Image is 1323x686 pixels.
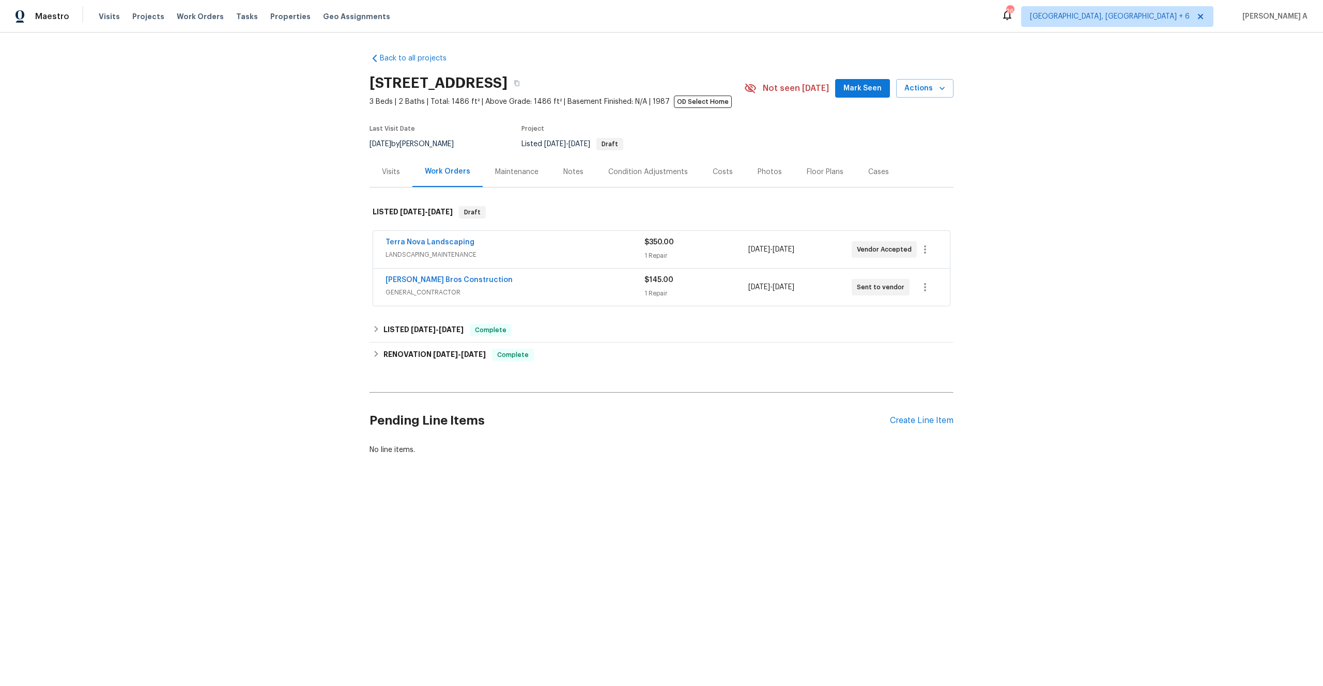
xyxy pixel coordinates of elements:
[400,208,453,215] span: -
[370,138,466,150] div: by [PERSON_NAME]
[493,350,533,360] span: Complete
[758,167,782,177] div: Photos
[323,11,390,22] span: Geo Assignments
[386,287,644,298] span: GENERAL_CONTRACTOR
[568,141,590,148] span: [DATE]
[400,208,425,215] span: [DATE]
[857,244,916,255] span: Vendor Accepted
[386,239,474,246] a: Terra Nova Landscaping
[370,445,953,455] div: No line items.
[386,250,644,260] span: LANDSCAPING_MAINTENANCE
[521,141,623,148] span: Listed
[1238,11,1307,22] span: [PERSON_NAME] A
[461,351,486,358] span: [DATE]
[386,276,513,284] a: [PERSON_NAME] Bros Construction
[644,288,748,299] div: 1 Repair
[370,126,415,132] span: Last Visit Date
[236,13,258,20] span: Tasks
[644,239,674,246] span: $350.00
[748,246,770,253] span: [DATE]
[411,326,436,333] span: [DATE]
[507,74,526,92] button: Copy Address
[904,82,945,95] span: Actions
[563,167,583,177] div: Notes
[674,96,732,108] span: OD Select Home
[495,167,539,177] div: Maintenance
[890,416,953,426] div: Create Line Item
[383,324,464,336] h6: LISTED
[370,53,469,64] a: Back to all projects
[370,141,391,148] span: [DATE]
[748,244,794,255] span: -
[544,141,566,148] span: [DATE]
[370,78,507,88] h2: [STREET_ADDRESS]
[896,79,953,98] button: Actions
[608,167,688,177] div: Condition Adjustments
[644,251,748,261] div: 1 Repair
[428,208,453,215] span: [DATE]
[748,282,794,292] span: -
[1030,11,1190,22] span: [GEOGRAPHIC_DATA], [GEOGRAPHIC_DATA] + 6
[868,167,889,177] div: Cases
[370,342,953,367] div: RENOVATION [DATE]-[DATE]Complete
[773,284,794,291] span: [DATE]
[1006,6,1013,17] div: 261
[132,11,164,22] span: Projects
[748,284,770,291] span: [DATE]
[843,82,882,95] span: Mark Seen
[807,167,843,177] div: Floor Plans
[370,397,890,445] h2: Pending Line Items
[270,11,311,22] span: Properties
[383,349,486,361] h6: RENOVATION
[433,351,458,358] span: [DATE]
[471,325,511,335] span: Complete
[177,11,224,22] span: Work Orders
[773,246,794,253] span: [DATE]
[433,351,486,358] span: -
[411,326,464,333] span: -
[35,11,69,22] span: Maestro
[763,83,829,93] span: Not seen [DATE]
[370,97,744,107] span: 3 Beds | 2 Baths | Total: 1486 ft² | Above Grade: 1486 ft² | Basement Finished: N/A | 1987
[857,282,909,292] span: Sent to vendor
[370,318,953,342] div: LISTED [DATE]-[DATE]Complete
[521,126,544,132] span: Project
[370,196,953,229] div: LISTED [DATE]-[DATE]Draft
[544,141,590,148] span: -
[425,166,470,177] div: Work Orders
[460,207,485,217] span: Draft
[835,79,890,98] button: Mark Seen
[644,276,673,284] span: $145.00
[373,206,453,219] h6: LISTED
[713,167,733,177] div: Costs
[382,167,400,177] div: Visits
[99,11,120,22] span: Visits
[597,141,622,147] span: Draft
[439,326,464,333] span: [DATE]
